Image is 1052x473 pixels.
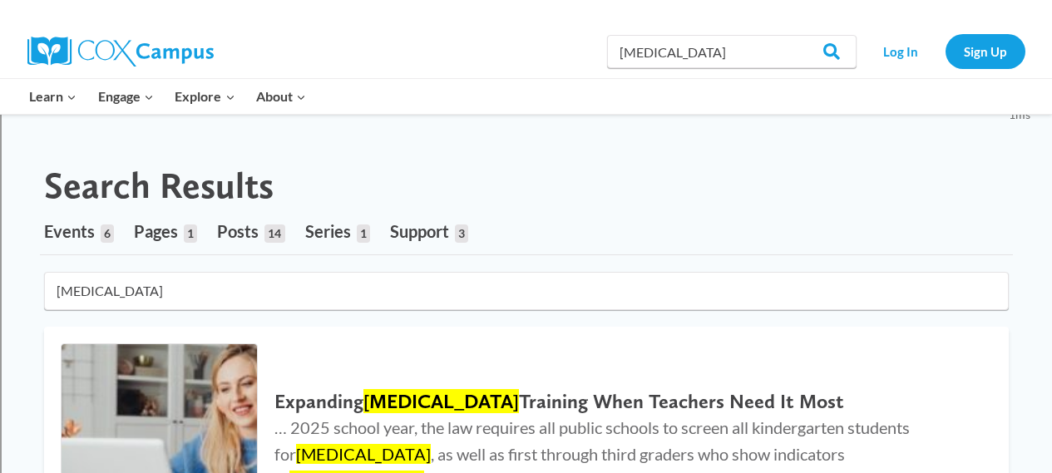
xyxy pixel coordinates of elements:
nav: Primary Navigation [19,79,317,114]
a: Log In [865,34,937,68]
img: Cox Campus [27,37,214,67]
span: Learn [29,86,77,107]
span: Engage [98,86,154,107]
span: Explore [175,86,235,107]
a: Sign Up [946,34,1025,68]
nav: Secondary Navigation [865,34,1025,68]
input: Search Cox Campus [607,35,857,68]
span: About [256,86,306,107]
